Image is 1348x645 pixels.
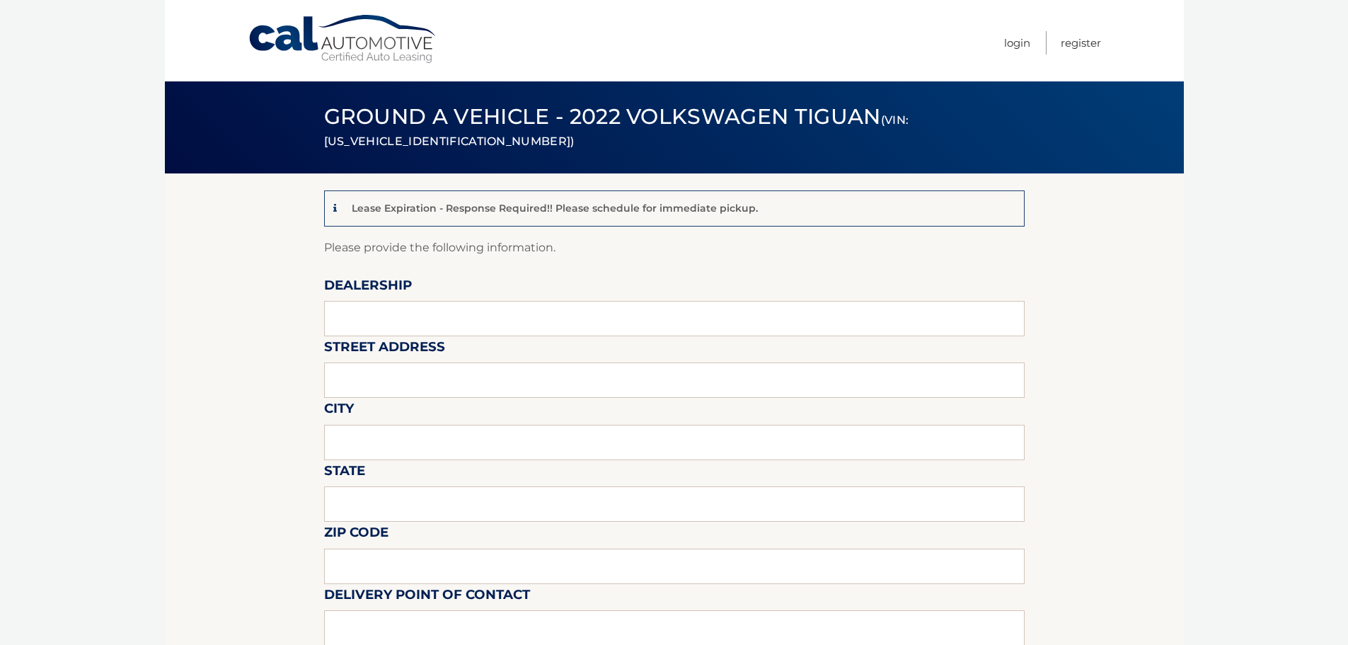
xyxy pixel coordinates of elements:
[1004,31,1030,55] a: Login
[324,275,412,301] label: Dealership
[324,584,530,610] label: Delivery Point of Contact
[324,238,1025,258] p: Please provide the following information.
[1061,31,1101,55] a: Register
[248,14,439,64] a: Cal Automotive
[324,522,388,548] label: Zip Code
[352,202,758,215] p: Lease Expiration - Response Required!! Please schedule for immediate pickup.
[324,336,445,363] label: Street Address
[324,398,354,424] label: City
[324,460,365,486] label: State
[324,103,909,151] span: Ground a Vehicle - 2022 Volkswagen Tiguan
